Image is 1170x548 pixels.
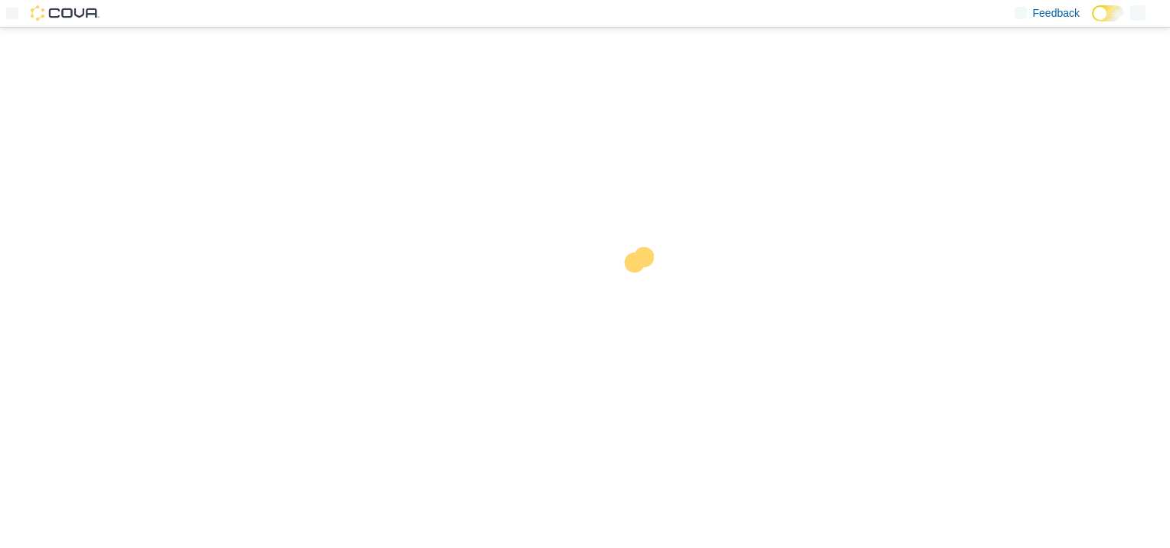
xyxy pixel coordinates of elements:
img: cova-loader [585,236,700,351]
img: Cova [31,5,100,21]
input: Dark Mode [1092,5,1124,21]
span: Feedback [1033,5,1080,21]
span: Dark Mode [1092,21,1093,22]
